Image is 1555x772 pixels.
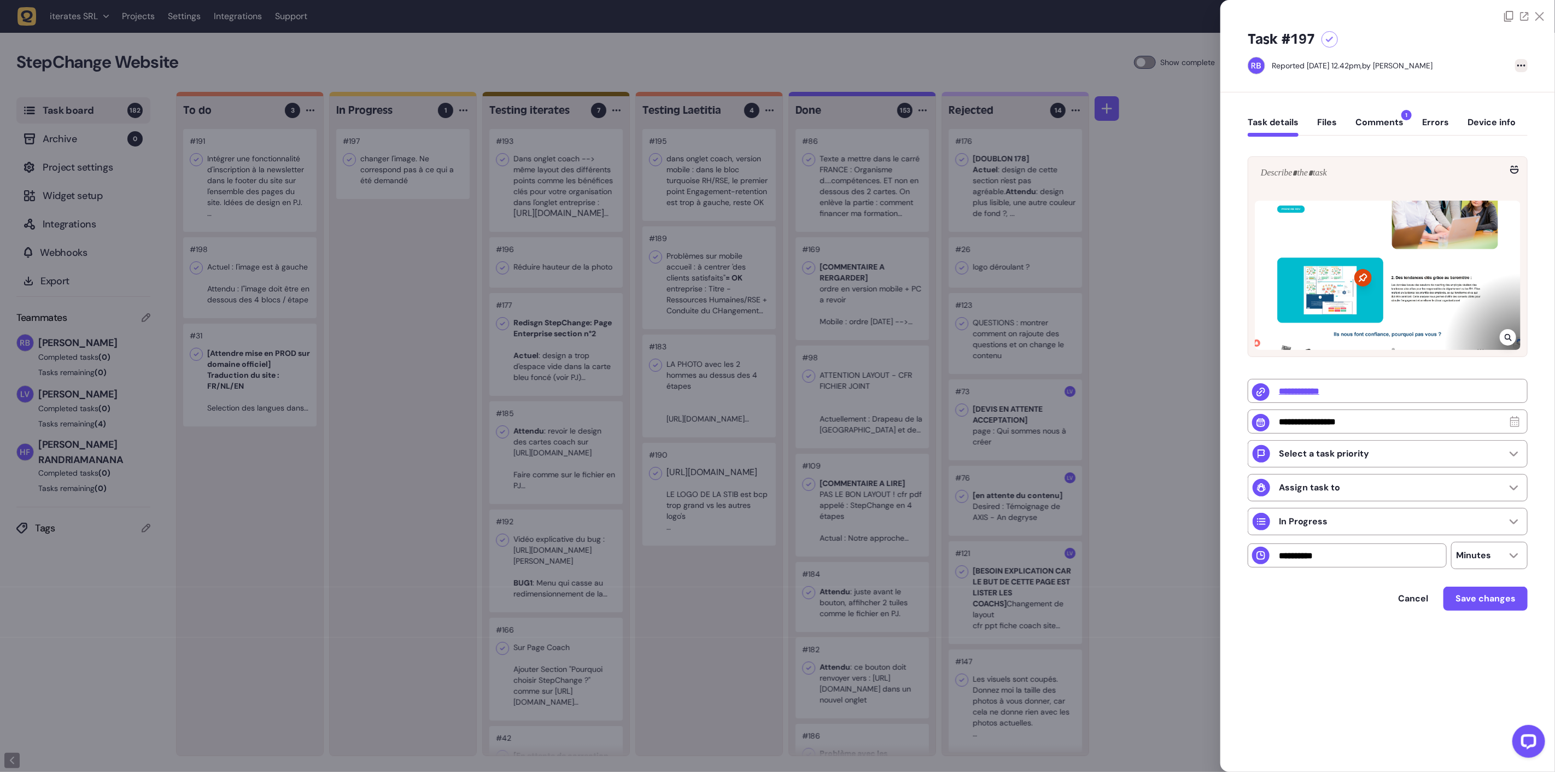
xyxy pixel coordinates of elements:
button: Task details [1248,117,1299,137]
span: Cancel [1398,594,1428,603]
span: Save changes [1455,594,1516,603]
div: Reported [DATE] 12.42pm, [1272,61,1362,71]
button: Device info [1468,117,1516,137]
img: Rodolphe Balay [1248,57,1265,74]
p: Assign task to [1279,482,1340,493]
button: Files [1317,117,1337,137]
button: Save changes [1443,587,1528,611]
p: Minutes [1456,550,1491,561]
button: Comments [1355,117,1404,137]
button: Errors [1422,117,1449,137]
span: 1 [1401,110,1412,120]
button: Cancel [1387,588,1439,610]
div: by [PERSON_NAME] [1272,60,1433,71]
p: Select a task priority [1279,448,1369,459]
h5: Task #197 [1248,31,1315,48]
p: In Progress [1279,516,1328,527]
iframe: LiveChat chat widget [1504,721,1550,767]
